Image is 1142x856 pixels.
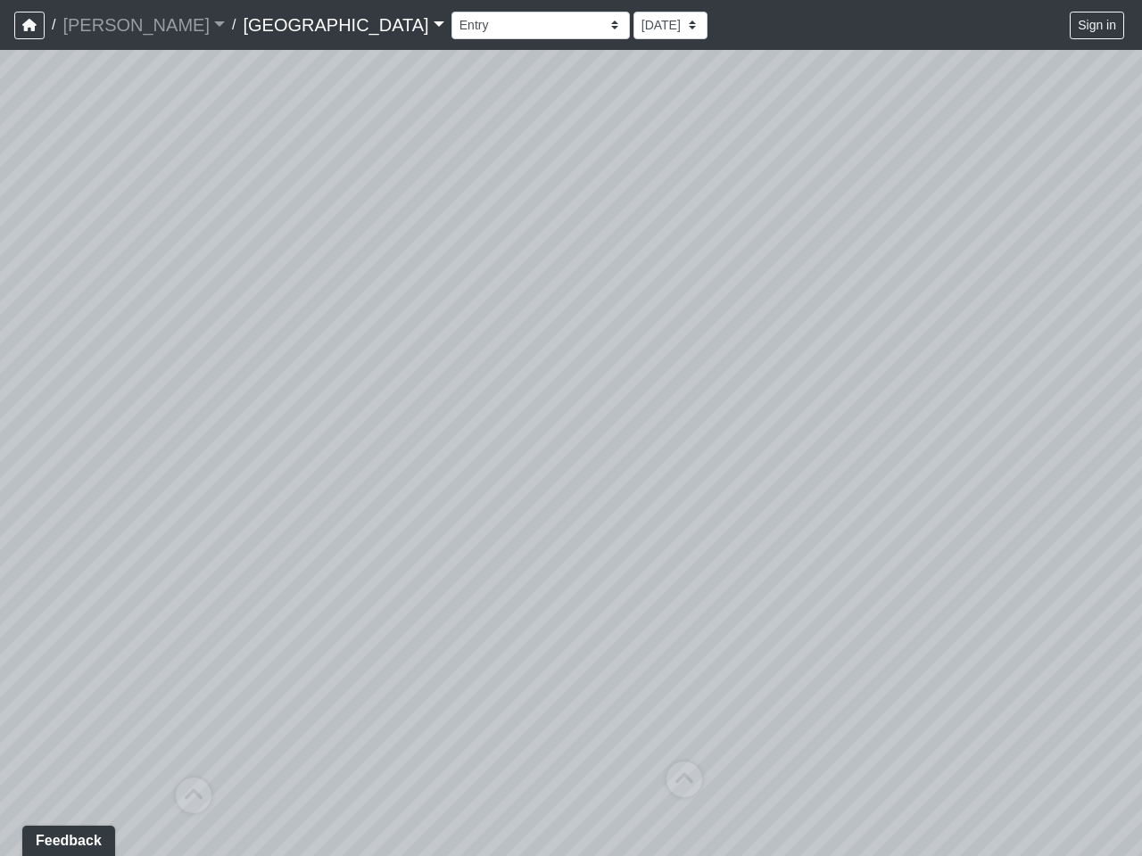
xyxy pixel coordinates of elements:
span: / [225,7,243,43]
button: Sign in [1070,12,1124,39]
a: [PERSON_NAME] [62,7,225,43]
a: [GEOGRAPHIC_DATA] [243,7,443,43]
span: / [45,7,62,43]
iframe: Ybug feedback widget [13,820,119,856]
